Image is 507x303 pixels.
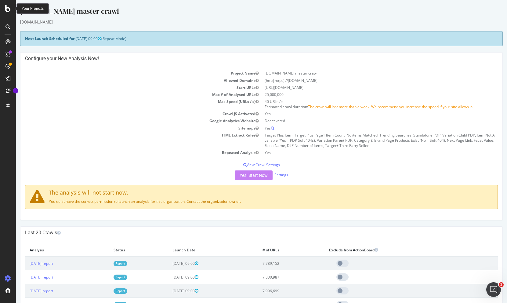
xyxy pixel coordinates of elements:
td: Google Analytics Website [9,117,246,124]
td: [DOMAIN_NAME] master crawl [246,70,482,77]
h4: Configure your New Analysis Now! [9,56,482,62]
td: Start URLs [9,84,246,91]
td: Yes [246,125,482,132]
td: 25,000,000 [246,91,482,98]
th: Launch Date [152,244,242,256]
div: [DOMAIN_NAME] master crawl [4,6,487,19]
td: [URL][DOMAIN_NAME] [246,84,482,91]
th: # of URLs [242,244,309,256]
iframe: Intercom live chat [486,282,501,297]
p: You don't have the correct permission to launch an analysis for this organization. Contact the or... [14,199,477,204]
div: [DOMAIN_NAME] [4,19,487,25]
p: View Crawl Settings [9,162,482,167]
a: Report [98,275,111,280]
td: 7,800,987 [242,270,309,284]
a: [DATE] report [14,275,37,280]
td: Allowed Domains [9,77,246,84]
th: Status [93,244,152,256]
td: Yes [246,149,482,156]
span: [DATE] 09:00 [157,261,183,266]
td: Max Speed (URLs / s) [9,98,246,110]
a: Report [98,288,111,294]
h4: Last 20 Crawls [9,230,482,236]
td: Target Plus Item, Target Plus Page1 Item Count, No items Matched, Trending Searches, Standalone P... [246,132,482,149]
span: [DATE] 09:00 [60,36,85,41]
td: 7,789,152 [242,256,309,270]
td: Max # of Analysed URLs [9,91,246,98]
span: The crawl will last more than a week. We recommend you increase the speed if your site allows it. [292,104,457,109]
div: Tooltip anchor [13,88,18,93]
td: 40 URLs / s Estimated crawl duration: [246,98,482,110]
td: Yes [246,110,482,117]
a: Report [98,261,111,266]
td: (http|https)://[DOMAIN_NAME] [246,77,482,84]
strong: Next Launch Scheduled for: [9,36,60,41]
a: [DATE] report [14,261,37,266]
th: Analysis [9,244,93,256]
h4: The analysis will not start now. [14,190,477,196]
span: [DATE] 09:00 [157,288,183,294]
div: (Repeat Mode) [4,31,487,46]
th: Exclude from ActionBoard [309,244,458,256]
td: Repeated Analysis [9,149,246,156]
div: Your Projects [22,6,44,11]
td: Crawl JS Activated [9,110,246,117]
a: Settings [259,173,272,178]
span: [DATE] 09:00 [157,275,183,280]
td: 7,996,699 [242,284,309,298]
td: Deactivated [246,117,482,124]
td: Project Name [9,70,246,77]
td: HTML Extract Rules [9,132,246,149]
span: 1 [499,282,504,287]
a: [DATE] report [14,288,37,294]
td: Sitemaps [9,125,246,132]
